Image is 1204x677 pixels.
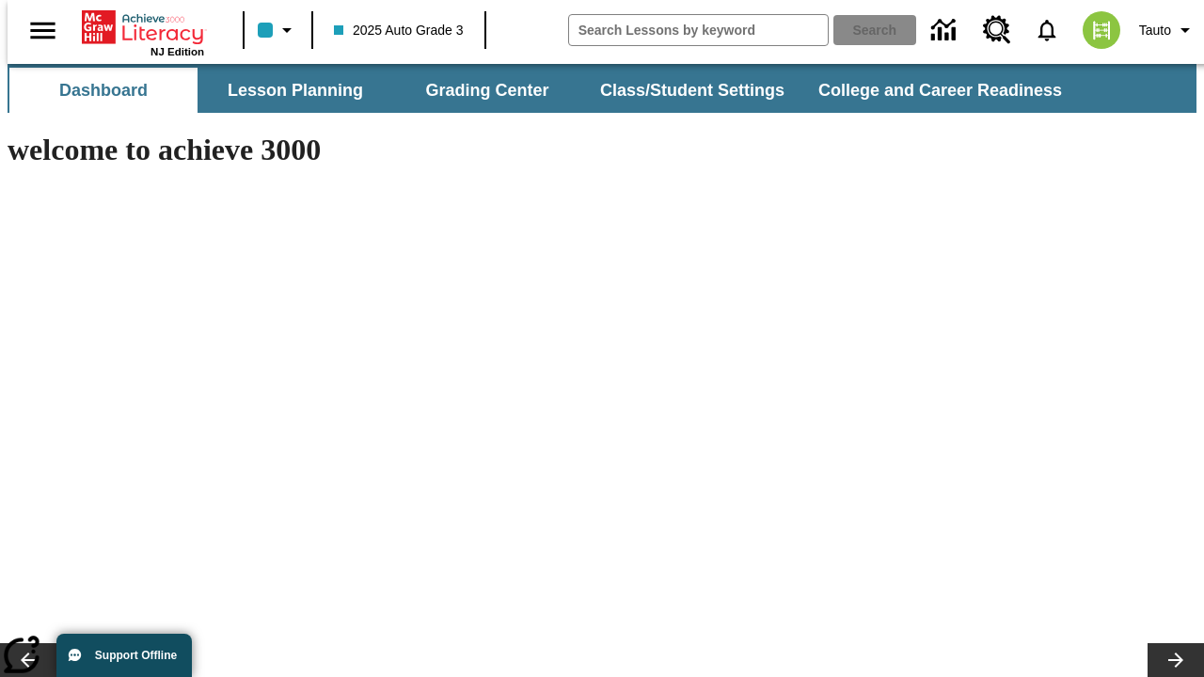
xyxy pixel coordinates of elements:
[393,68,581,113] button: Grading Center
[1071,6,1132,55] button: Select a new avatar
[803,68,1077,113] button: College and Career Readiness
[920,5,972,56] a: Data Center
[569,15,828,45] input: search field
[1083,11,1120,49] img: avatar image
[95,649,177,662] span: Support Offline
[334,21,464,40] span: 2025 Auto Grade 3
[201,68,389,113] button: Lesson Planning
[15,3,71,58] button: Open side menu
[8,68,1079,113] div: SubNavbar
[972,5,1022,55] a: Resource Center, Will open in new tab
[1022,6,1071,55] a: Notifications
[56,634,192,677] button: Support Offline
[1148,643,1204,677] button: Lesson carousel, Next
[82,7,204,57] div: Home
[250,13,306,47] button: Class color is light blue. Change class color
[82,8,204,46] a: Home
[8,64,1196,113] div: SubNavbar
[8,133,820,167] h1: welcome to achieve 3000
[1139,21,1171,40] span: Tauto
[585,68,800,113] button: Class/Student Settings
[150,46,204,57] span: NJ Edition
[1132,13,1204,47] button: Profile/Settings
[9,68,198,113] button: Dashboard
